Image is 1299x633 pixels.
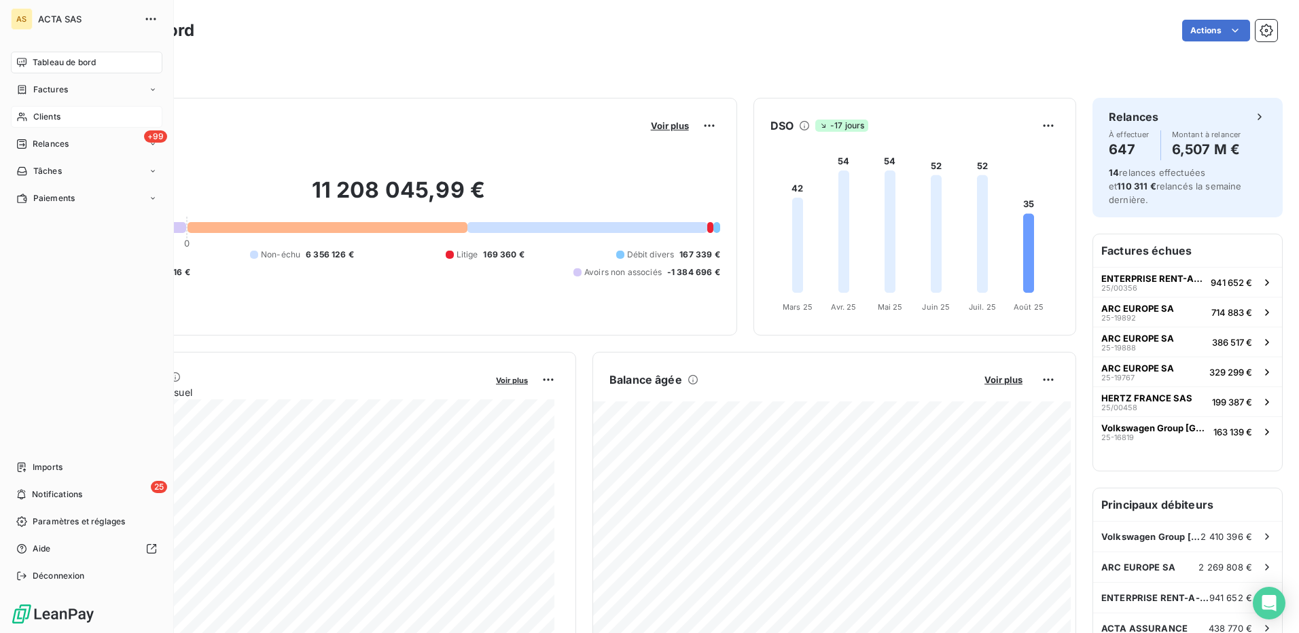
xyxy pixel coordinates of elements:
span: ARC EUROPE SA [1101,562,1175,573]
span: Voir plus [984,374,1022,385]
div: AS [11,8,33,30]
span: Tâches [33,165,62,177]
tspan: Mars 25 [783,302,813,312]
span: +99 [144,130,167,143]
span: Relances [33,138,69,150]
span: 941 652 € [1209,592,1252,603]
img: Logo LeanPay [11,603,95,625]
span: 14 [1109,167,1119,178]
span: Aide [33,543,51,555]
button: HERTZ FRANCE SAS25/00458199 387 € [1093,386,1282,416]
button: Actions [1182,20,1250,41]
span: Chiffre d'affaires mensuel [77,385,486,399]
button: Voir plus [647,120,693,132]
span: 25 [151,481,167,493]
span: Montant à relancer [1172,130,1241,139]
a: Clients [11,106,162,128]
span: Imports [33,461,63,473]
span: Litige [457,249,478,261]
div: Open Intercom Messenger [1253,587,1285,619]
a: Imports [11,456,162,478]
button: Volkswagen Group [GEOGRAPHIC_DATA]25-16819163 139 € [1093,416,1282,446]
span: 167 339 € [679,249,719,261]
span: 941 652 € [1211,277,1252,288]
span: 386 517 € [1212,337,1252,348]
span: Voir plus [496,376,528,385]
h6: Relances [1109,109,1158,125]
span: -17 jours [815,120,868,132]
span: 6 356 126 € [306,249,354,261]
a: +99Relances [11,133,162,155]
span: ARC EUROPE SA [1101,333,1174,344]
span: 25/00458 [1101,403,1137,412]
span: Voir plus [651,120,689,131]
a: Factures [11,79,162,101]
span: ARC EUROPE SA [1101,363,1174,374]
h4: 647 [1109,139,1150,160]
button: ENTERPRISE RENT-A-CAR - CITER SA25/00356941 652 € [1093,267,1282,297]
a: Paiements [11,187,162,209]
span: ARC EUROPE SA [1101,303,1174,314]
a: Paramètres et réglages [11,511,162,532]
span: Déconnexion [33,570,85,582]
tspan: Mai 25 [877,302,902,312]
span: 329 299 € [1209,367,1252,378]
span: Clients [33,111,60,123]
span: 199 387 € [1212,397,1252,408]
span: Avoirs non associés [584,266,662,278]
tspan: Avr. 25 [831,302,856,312]
button: Voir plus [492,374,532,386]
span: Tableau de bord [33,56,96,69]
span: Paramètres et réglages [33,516,125,528]
span: À effectuer [1109,130,1150,139]
tspan: Juil. 25 [969,302,996,312]
span: Non-échu [261,249,300,261]
span: 25-19888 [1101,344,1136,352]
span: 2 410 396 € [1200,531,1252,542]
h6: Factures échues [1093,234,1282,267]
span: 714 883 € [1211,307,1252,318]
span: 25-19767 [1101,374,1135,382]
a: Tâches [11,160,162,182]
a: Tableau de bord [11,52,162,73]
span: ACTA SAS [38,14,136,24]
span: Factures [33,84,68,96]
h6: DSO [770,117,794,134]
span: relances effectuées et relancés la semaine dernière. [1109,167,1242,205]
span: Paiements [33,192,75,204]
tspan: Juin 25 [922,302,950,312]
tspan: Août 25 [1014,302,1044,312]
button: ARC EUROPE SA25-19888386 517 € [1093,327,1282,357]
span: 169 360 € [483,249,524,261]
span: ENTERPRISE RENT-A-CAR - CITER SA [1101,592,1209,603]
h4: 6,507 M € [1172,139,1241,160]
span: 110 311 € [1117,181,1156,192]
span: Volkswagen Group [GEOGRAPHIC_DATA] [1101,422,1208,433]
span: 2 269 808 € [1198,562,1252,573]
span: -1 384 696 € [667,266,720,278]
button: ARC EUROPE SA25-19767329 299 € [1093,357,1282,386]
a: Aide [11,538,162,560]
button: Voir plus [980,374,1027,386]
span: 25-16819 [1101,433,1134,441]
span: 25/00356 [1101,284,1137,292]
span: Volkswagen Group [GEOGRAPHIC_DATA] [1101,531,1200,542]
span: ENTERPRISE RENT-A-CAR - CITER SA [1101,273,1205,284]
span: Notifications [32,488,82,501]
span: Débit divers [627,249,675,261]
span: HERTZ FRANCE SAS [1101,393,1192,403]
h6: Balance âgée [609,372,682,388]
button: ARC EUROPE SA25-19892714 883 € [1093,297,1282,327]
h6: Principaux débiteurs [1093,488,1282,521]
span: 163 139 € [1213,427,1252,437]
span: 25-19892 [1101,314,1136,322]
span: 0 [184,238,190,249]
h2: 11 208 045,99 € [77,177,720,217]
